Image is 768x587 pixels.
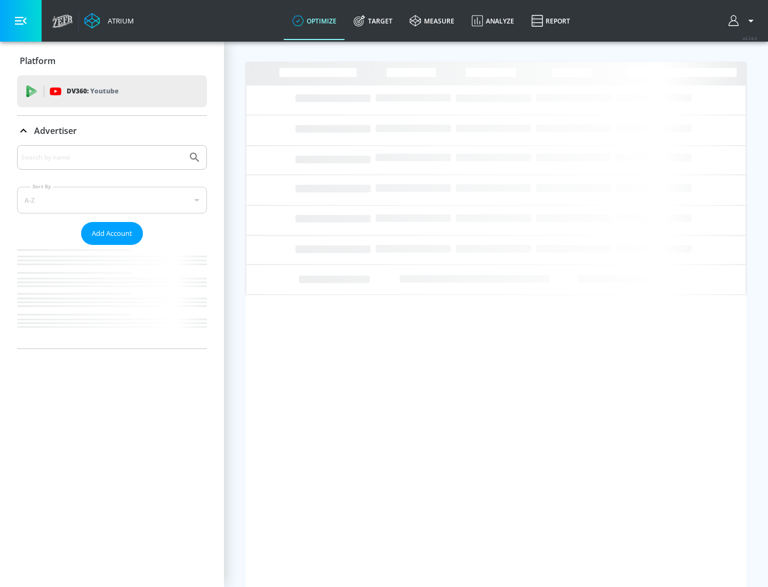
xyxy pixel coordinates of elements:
a: optimize [284,2,345,40]
p: Platform [20,55,55,67]
a: Target [345,2,401,40]
a: measure [401,2,463,40]
div: Advertiser [17,145,207,348]
p: Youtube [90,85,118,97]
p: Advertiser [34,125,77,137]
nav: list of Advertiser [17,245,207,348]
span: Add Account [92,227,132,240]
p: DV360: [67,85,118,97]
button: Add Account [81,222,143,245]
div: Platform [17,46,207,76]
div: Advertiser [17,116,207,146]
div: A-Z [17,187,207,213]
a: Report [523,2,579,40]
span: v 4.24.0 [742,35,757,41]
input: Search by name [21,150,183,164]
label: Sort By [30,183,53,190]
a: Atrium [84,13,134,29]
div: Atrium [103,16,134,26]
div: DV360: Youtube [17,75,207,107]
a: Analyze [463,2,523,40]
